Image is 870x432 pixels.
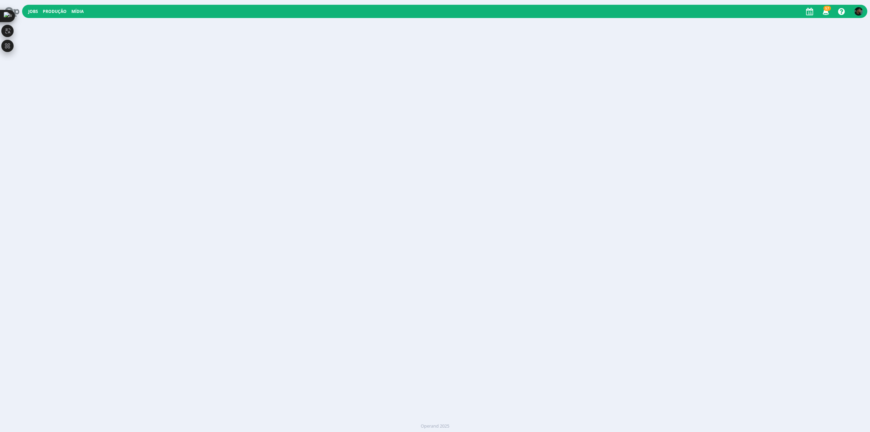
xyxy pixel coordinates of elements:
span: 57 [823,6,831,11]
a: Mídia [71,8,84,14]
button: 57 [818,5,832,18]
button: Jobs [26,9,40,14]
button: Mídia [69,9,86,14]
button: Produção [41,9,69,14]
button: K [854,5,863,17]
a: Produção [43,8,67,14]
img: K [854,7,863,16]
a: Jobs [28,8,38,14]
